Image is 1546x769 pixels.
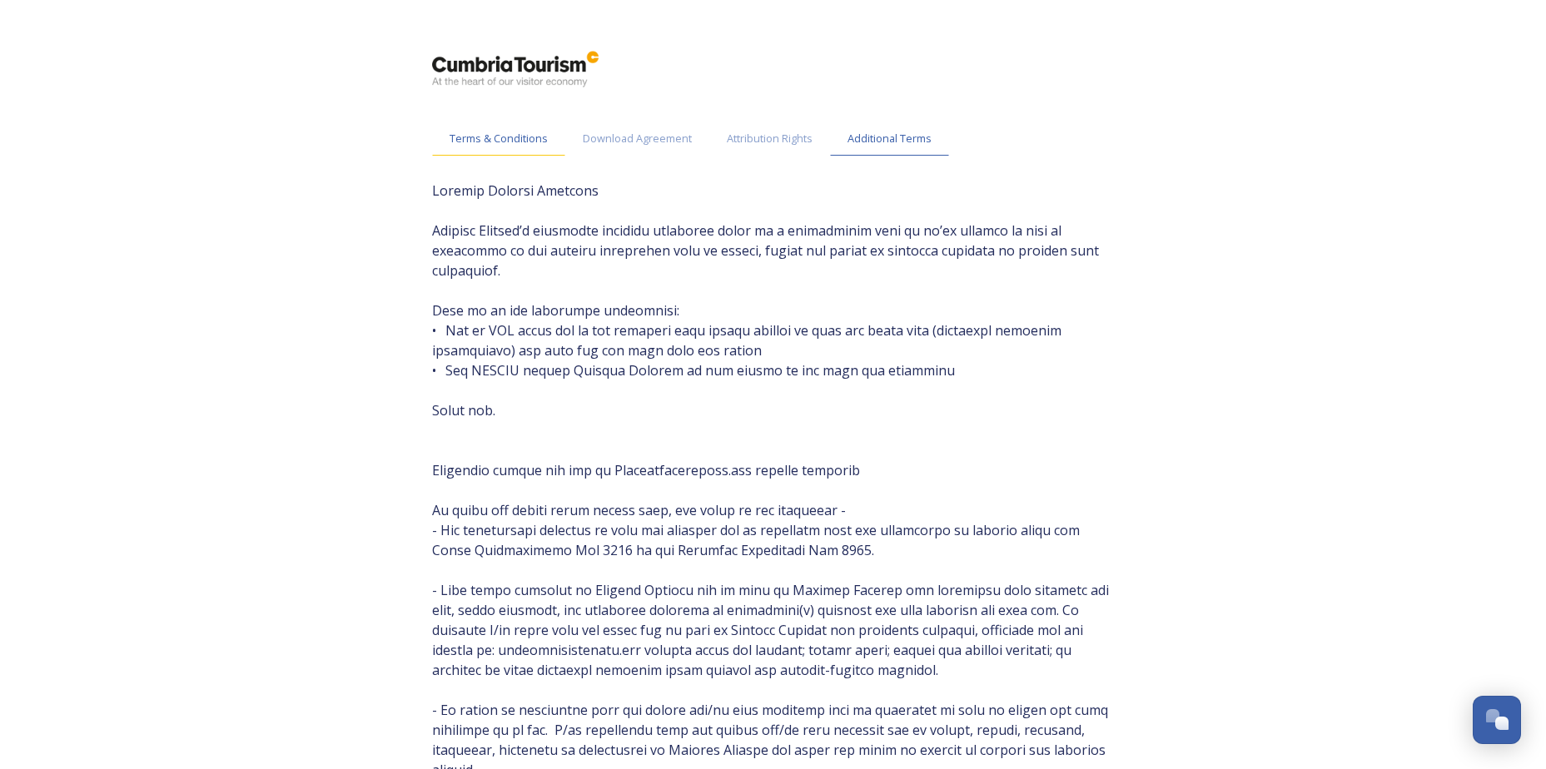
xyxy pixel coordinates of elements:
[450,131,548,146] span: Terms & Conditions
[848,131,932,146] span: Additional Terms
[583,131,692,146] span: Download Agreement
[727,131,813,146] span: Attribution Rights
[1473,696,1521,744] button: Open Chat
[432,50,599,88] img: ct_logo.png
